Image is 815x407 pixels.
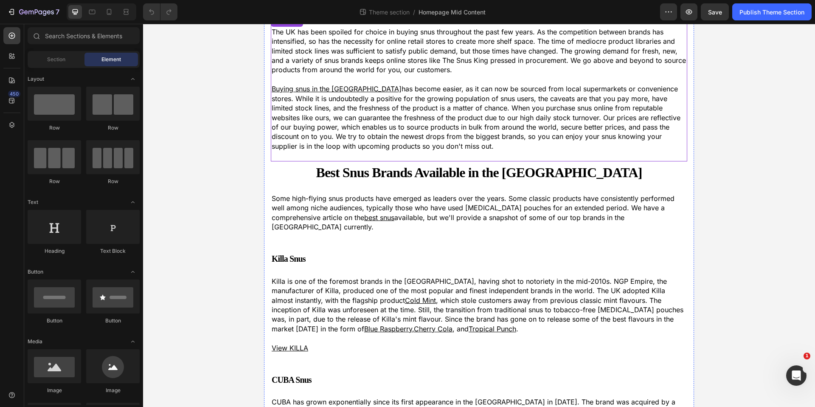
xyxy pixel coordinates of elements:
span: £ GBP / EN [748,3,773,10]
input: Search Sections & Elements [28,27,140,44]
a: Blue Raspberry [221,301,269,309]
span: Text [28,198,38,206]
div: Row [86,178,140,185]
span: Toggle open [126,195,140,209]
a: Contact [383,29,411,47]
span: 1 [804,353,810,359]
span: Media [28,338,42,345]
a: King's Blog [561,29,598,47]
a: Cold Mint [262,272,293,281]
div: Text Block [86,247,140,255]
a: View KILLA [129,320,165,328]
a: [MEDICAL_DATA] Pouches Guide [419,29,507,47]
a: The Snus King [42,17,84,59]
strong: CUBA Snus [129,351,169,361]
p: Killa is one of the foremost brands in the [GEOGRAPHIC_DATA], having shot to notoriety in the mid... [129,253,543,310]
a: All Brands [284,29,318,47]
strong: Best Snus Brands Available in the [GEOGRAPHIC_DATA] [173,141,499,156]
iframe: Intercom live chat [786,365,807,386]
div: Heading [28,247,81,255]
span: Element [101,56,121,63]
a: Cart with 0 items [760,32,773,45]
strong: Killa Snus [129,230,163,240]
p: 7 [56,7,59,17]
span: Toggle open [126,72,140,86]
span: Homepage Mid Content [419,8,486,17]
a: All Nic Pouches [327,29,374,47]
button: Save [701,3,729,20]
span: Save [708,8,722,16]
a: Tropical Punch [326,301,373,309]
div: Button [86,317,140,325]
span: Layout [28,75,44,83]
div: Image [86,387,140,394]
span: Section [47,56,65,63]
p: Some high-flying snus products have emerged as leaders over the years. Some classic products have... [129,170,543,208]
div: Row [28,124,81,132]
span: Toggle open [126,335,140,348]
div: 450 [8,90,20,97]
span: Button [28,268,43,276]
a: best snus [221,189,251,198]
a: Snus Guide [515,29,552,47]
div: Image [28,387,81,394]
div: Button [28,317,81,325]
div: Row [86,124,140,132]
div: Publish Theme Section [739,8,804,17]
a: Cherry Cola [271,301,309,309]
div: Row [28,178,81,185]
iframe: Design area [143,24,815,407]
div: Undo/Redo [143,3,177,20]
div: [EMAIL_ADDRESS][DOMAIN_NAME] [46,2,148,11]
button: 7 [3,3,63,20]
span: Toggle open [126,265,140,279]
span: Theme section [367,8,411,17]
span: / [413,8,415,17]
button: Publish Theme Section [732,3,812,20]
